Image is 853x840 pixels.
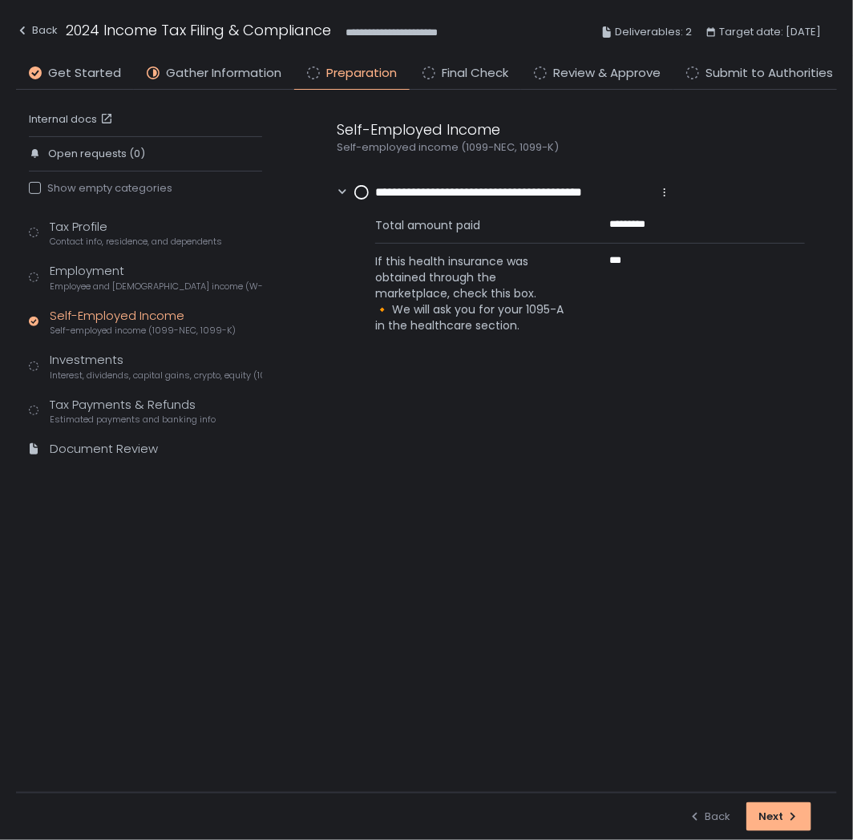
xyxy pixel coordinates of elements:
button: Back [689,802,730,831]
span: Employee and [DEMOGRAPHIC_DATA] income (W-2s) [50,281,262,293]
span: Self-employed income (1099-NEC, 1099-K) [50,325,236,337]
span: Open requests (0) [48,147,145,161]
div: Self-Employed Income [337,119,805,140]
span: Gather Information [166,64,281,83]
div: Next [758,810,799,824]
div: Back [16,21,58,40]
div: Self-employed income (1099-NEC, 1099-K) [337,140,805,155]
button: Back [16,19,58,46]
div: Back [689,810,730,824]
span: Final Check [442,64,508,83]
span: Estimated payments and banking info [50,414,216,426]
div: Self-Employed Income [50,307,236,337]
span: Get Started [48,64,121,83]
span: Preparation [326,64,397,83]
span: Contact info, residence, and dependents [50,236,222,248]
span: Target date: [DATE] [719,22,821,42]
span: If this health insurance was obtained through the marketplace, check this box. 🔸 We will ask you ... [375,253,571,333]
span: Deliverables: 2 [615,22,692,42]
span: Review & Approve [553,64,661,83]
div: Tax Payments & Refunds [50,396,216,426]
div: Tax Profile [50,218,222,248]
span: Submit to Authorities [705,64,833,83]
button: Next [746,802,811,831]
div: Document Review [50,440,158,458]
h1: 2024 Income Tax Filing & Compliance [66,19,331,41]
span: Interest, dividends, capital gains, crypto, equity (1099s, K-1s) [50,370,262,382]
a: Internal docs [29,112,116,127]
div: Employment [50,262,262,293]
span: Total amount paid [375,217,571,233]
div: Investments [50,351,262,382]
